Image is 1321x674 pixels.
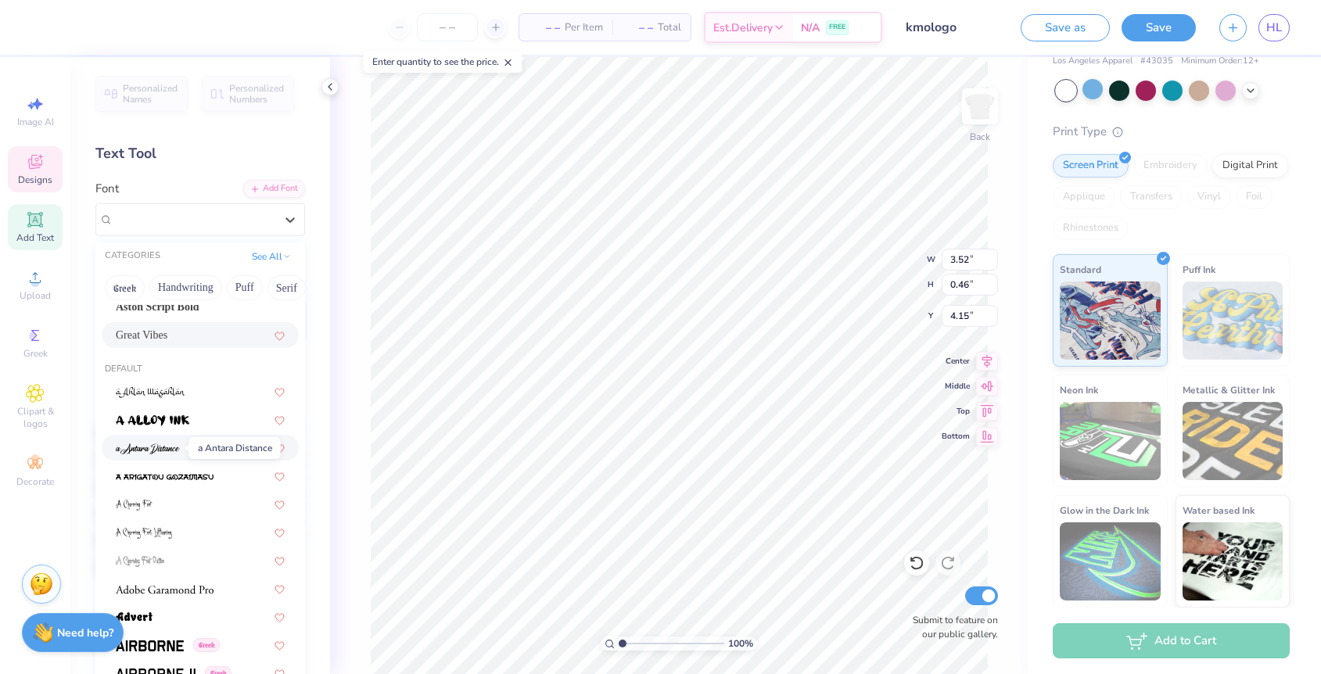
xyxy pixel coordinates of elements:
[894,12,1009,43] input: Untitled Design
[116,500,153,511] img: A Charming Font
[1181,55,1259,68] span: Minimum Order: 12 +
[942,381,970,392] span: Middle
[1060,402,1161,480] img: Neon Ink
[1258,14,1290,41] a: HL
[1183,402,1283,480] img: Metallic & Glitter Ink
[20,289,51,302] span: Upload
[105,275,145,300] button: Greek
[1060,261,1101,278] span: Standard
[57,626,113,640] strong: Need help?
[8,405,63,430] span: Clipart & logos
[116,299,199,315] span: Aston Script Bold
[1053,55,1133,68] span: Los Angeles Apparel
[16,475,54,488] span: Decorate
[1053,154,1129,177] div: Screen Print
[1183,502,1255,518] span: Water based Ink
[116,612,153,623] img: Advert
[1021,14,1110,41] button: Save as
[1212,154,1288,177] div: Digital Print
[1122,14,1196,41] button: Save
[728,636,753,651] span: 100 %
[529,20,560,36] span: – –
[417,13,478,41] input: – –
[1236,185,1273,209] div: Foil
[116,556,164,567] img: A Charming Font Outline
[1053,185,1115,209] div: Applique
[149,275,222,300] button: Handwriting
[1183,382,1275,398] span: Metallic & Glitter Ink
[95,180,119,198] label: Font
[105,249,160,263] div: CATEGORIES
[1266,19,1282,37] span: HL
[116,443,180,454] img: a Antara Distance
[1060,281,1161,360] img: Standard
[23,347,48,360] span: Greek
[1060,382,1098,398] span: Neon Ink
[964,91,996,122] img: Back
[1053,123,1290,141] div: Print Type
[1187,185,1231,209] div: Vinyl
[116,327,167,343] span: Great Vibes
[801,20,820,36] span: N/A
[565,20,603,36] span: Per Item
[243,180,305,198] div: Add Font
[95,143,305,164] div: Text Tool
[1133,154,1208,177] div: Embroidery
[942,406,970,417] span: Top
[1060,502,1149,518] span: Glow in the Dark Ink
[1060,522,1161,601] img: Glow in the Dark Ink
[1183,522,1283,601] img: Water based Ink
[189,437,281,459] div: a Antara Distance
[17,116,54,128] span: Image AI
[364,51,522,73] div: Enter quantity to see the price.
[116,640,184,651] img: Airborne
[116,415,189,426] img: a Alloy Ink
[123,83,178,105] span: Personalized Names
[247,249,296,264] button: See All
[18,174,52,186] span: Designs
[829,22,845,33] span: FREE
[1183,261,1215,278] span: Puff Ink
[970,130,990,144] div: Back
[116,584,214,595] img: Adobe Garamond Pro
[942,356,970,367] span: Center
[116,387,185,398] img: a Ahlan Wasahlan
[227,275,263,300] button: Puff
[229,83,285,105] span: Personalized Numbers
[942,431,970,442] span: Bottom
[1120,185,1183,209] div: Transfers
[116,471,214,482] img: a Arigatou Gozaimasu
[658,20,681,36] span: Total
[904,613,998,641] label: Submit to feature on our public gallery.
[1183,281,1283,360] img: Puff Ink
[193,638,220,652] span: Greek
[95,363,305,376] div: Default
[622,20,653,36] span: – –
[16,231,54,244] span: Add Text
[1140,55,1173,68] span: # 43035
[713,20,773,36] span: Est. Delivery
[1053,217,1129,240] div: Rhinestones
[116,528,172,539] img: A Charming Font Leftleaning
[267,275,306,300] button: Serif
